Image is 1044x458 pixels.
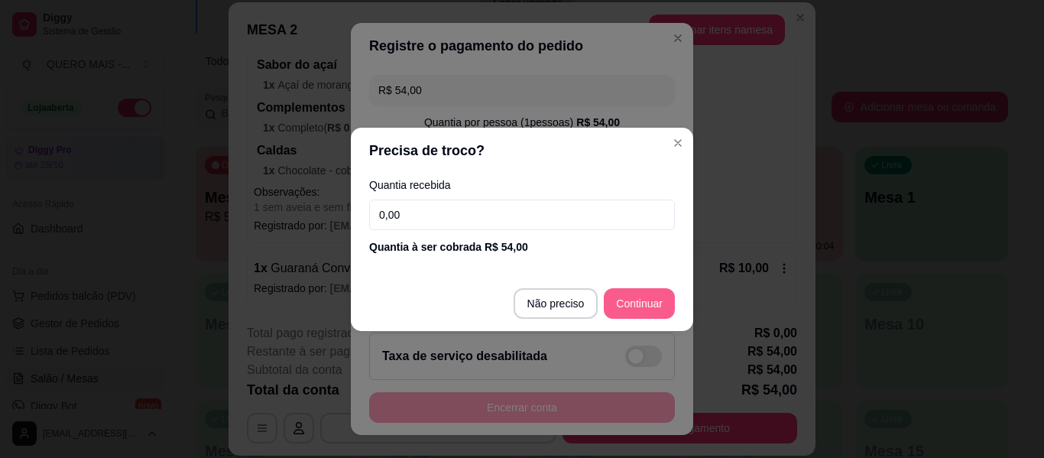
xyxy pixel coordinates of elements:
button: Não preciso [514,288,598,319]
button: Close [666,131,690,155]
label: Quantia recebida [369,180,675,190]
div: Quantia à ser cobrada R$ 54,00 [369,239,675,255]
button: Continuar [604,288,675,319]
header: Precisa de troco? [351,128,693,174]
